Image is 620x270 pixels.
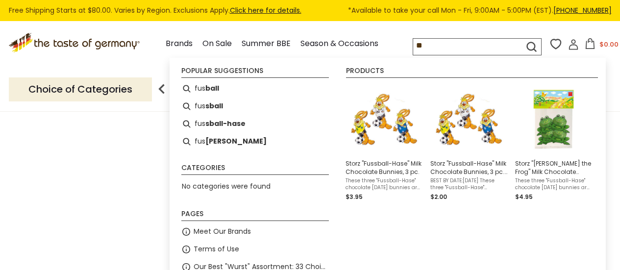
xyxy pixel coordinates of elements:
span: BEST BY DATE:[DATE] These three "Fussball-Hase" chocolate [DATE] bunnies are a fun addition to a ... [430,177,507,191]
li: Pages [181,210,329,221]
a: Season & Occasions [300,37,378,50]
a: Click here for details. [230,5,301,15]
span: These three "Fussball-Hase" chocolate [DATE] bunnies are a fun addition to a child's [DATE] baske... [515,177,592,191]
li: fussball [177,98,333,115]
b: [PERSON_NAME] [205,136,267,147]
a: Storz Fussball-HaseStorz "Fussball-Hase" Milk Chocolate Bunnies, 3 pc.These three "Fussball-Hase"... [346,84,422,202]
span: Storz "Fussball-Hase" Milk Chocolate Bunnies, 3 pc. - DEAL [430,159,507,176]
span: $4.95 [515,193,533,201]
img: Storz Fussball-Hase [348,84,420,155]
b: sball-hase [205,118,246,129]
b: sball [205,100,223,112]
span: Storz "Fussball-Hase" Milk Chocolate Bunnies, 3 pc. [346,159,422,176]
img: Storz Frit the Frog Milk Chocolate [518,84,589,155]
div: Free Shipping Starts at $80.00. Varies by Region. Exclusions Apply. [9,5,612,16]
li: Storz "Fussball-Hase" Milk Chocolate Bunnies, 3 pc. [342,80,426,206]
a: Storz Frit the Frog Milk ChocolateStorz "[PERSON_NAME] the Frog" Milk Chocolate Shapes, 4 pc.Thes... [515,84,592,202]
span: Storz "[PERSON_NAME] the Frog" Milk Chocolate Shapes, 4 pc. [515,159,592,176]
li: fusball-hase [177,133,333,150]
li: fussball-hase [177,115,333,133]
span: *Available to take your call Mon - Fri, 9:00AM - 5:00PM (EST). [348,5,612,16]
li: Storz "Fussball-Hase" Milk Chocolate Bunnies, 3 pc. - DEAL [426,80,511,206]
a: Brands [166,37,193,50]
a: Meet Our Brands [194,226,251,237]
li: Popular suggestions [181,67,329,78]
b: ball [205,83,219,94]
a: [PHONE_NUMBER] [553,5,612,15]
span: These three "Fussball-Hase" chocolate [DATE] bunnies are a fun addition to a child's [DATE] baske... [346,177,422,191]
p: Choice of Categories [9,77,152,101]
li: Terms of Use [177,241,333,258]
li: Meet Our Brands [177,223,333,241]
img: previous arrow [152,79,172,99]
li: Products [346,67,598,78]
li: Categories [181,164,329,175]
li: Storz "Fritz the Frog" Milk Chocolate Shapes, 4 pc. [511,80,596,206]
li: fusball [177,80,333,98]
span: No categories were found [182,181,271,191]
span: $2.00 [430,193,447,201]
a: Summer BBE [242,37,291,50]
a: Storz Fussball-HaseStorz "Fussball-Hase" Milk Chocolate Bunnies, 3 pc. - DEALBEST BY DATE:[DATE] ... [430,84,507,202]
span: $0.00 [599,40,619,49]
a: On Sale [202,37,232,50]
img: Storz Fussball-Hase [433,84,504,155]
a: Terms of Use [194,244,239,255]
span: $3.95 [346,193,363,201]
